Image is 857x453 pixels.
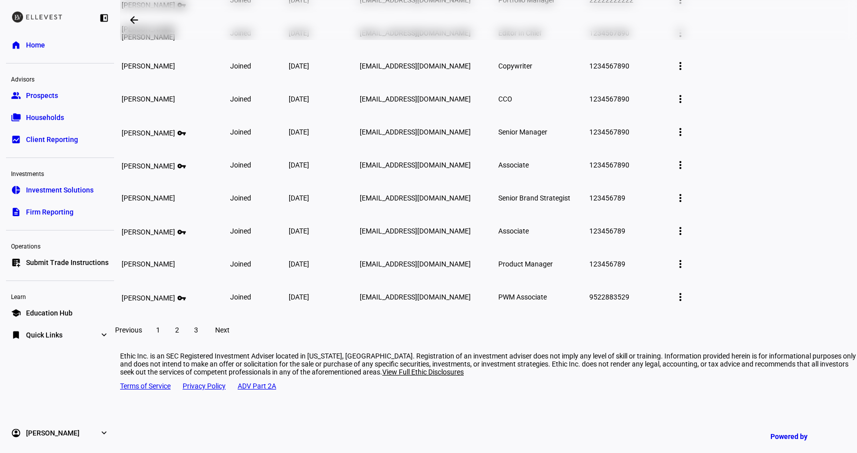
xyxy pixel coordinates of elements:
span: Copywriter [498,62,532,70]
span: 3 [194,326,198,334]
span: [PERSON_NAME] [122,194,175,202]
span: Client Reporting [26,134,78,144]
a: Powered by [765,427,842,445]
mat-icon: vpn_key [175,226,187,234]
td: [DATE] [288,215,358,247]
span: joined [230,161,251,169]
mat-icon: vpn_key [175,160,187,168]
span: Home [26,40,45,50]
mat-icon: more_vert [674,126,686,138]
span: [PERSON_NAME] [122,260,175,268]
a: groupProspects [6,85,114,105]
mat-icon: more_vert [674,291,686,303]
mat-icon: more_vert [674,159,686,171]
span: Submit Trade Instructions [26,257,109,267]
span: Product Manager [498,260,553,268]
span: [PERSON_NAME] [26,428,80,438]
mat-icon: vpn_key [175,292,187,300]
a: descriptionFirm Reporting [6,202,114,222]
span: [EMAIL_ADDRESS][DOMAIN_NAME] [360,62,471,70]
eth-mat-symbol: description [11,207,21,217]
eth-mat-symbol: bookmark [11,330,21,340]
span: 123456789 [589,194,625,202]
span: Next [215,326,230,334]
span: joined [230,194,251,202]
span: [EMAIL_ADDRESS][DOMAIN_NAME] [360,161,471,169]
div: Ethic Inc. is an SEC Registered Investment Adviser located in [US_STATE], [GEOGRAPHIC_DATA]. Regi... [120,352,857,376]
mat-icon: more_vert [674,258,686,270]
eth-mat-symbol: group [11,90,21,100]
a: folder_copyHouseholds [6,107,114,127]
span: Households [26,112,64,122]
span: [PERSON_NAME] [122,294,175,302]
eth-mat-symbol: account_circle [11,428,21,438]
eth-mat-symbol: expand_more [99,330,109,340]
span: [PERSON_NAME] [122,62,175,70]
span: 1234567890 [589,128,629,136]
span: CCO [498,95,512,103]
a: ADV Part 2A [238,382,276,390]
eth-mat-symbol: expand_more [99,428,109,438]
td: [DATE] [288,50,358,82]
span: View Full Ethic Disclosures [382,368,464,376]
button: Next [206,320,238,340]
span: 123456789 [589,260,625,268]
span: 1234567890 [589,62,629,70]
span: 9522883529 [589,293,629,301]
eth-mat-symbol: home [11,40,21,50]
span: joined [230,62,251,70]
span: joined [230,227,251,235]
span: joined [230,95,251,103]
div: Learn [6,289,114,303]
span: [PERSON_NAME] [122,129,175,137]
span: [EMAIL_ADDRESS][DOMAIN_NAME] [360,260,471,268]
span: [EMAIL_ADDRESS][DOMAIN_NAME] [360,293,471,301]
mat-icon: more_vert [674,192,686,204]
span: [PERSON_NAME] [122,162,175,170]
eth-mat-symbol: pie_chart [11,185,21,195]
span: [EMAIL_ADDRESS][DOMAIN_NAME] [360,227,471,235]
td: [DATE] [288,83,358,115]
span: Quick Links [26,330,63,340]
button: 1 [149,320,167,340]
span: 1234567890 [589,161,629,169]
td: [DATE] [288,281,358,313]
span: Firm Reporting [26,207,74,217]
mat-icon: vpn_key [175,127,187,135]
td: [DATE] [288,149,358,181]
mat-icon: more_vert [674,93,686,105]
button: Previous [109,320,148,340]
mat-icon: more_vert [674,60,686,72]
div: Investments [6,166,114,180]
span: Investment Solutions [26,185,94,195]
span: [EMAIL_ADDRESS][DOMAIN_NAME] [360,95,471,103]
a: homeHome [6,35,114,55]
mat-icon: more_vert [674,225,686,237]
span: [EMAIL_ADDRESS][DOMAIN_NAME] [360,194,471,202]
eth-mat-symbol: list_alt_add [11,257,21,267]
span: 1 [156,326,160,334]
eth-mat-symbol: folder_copy [11,112,21,122]
span: joined [230,260,251,268]
span: joined [230,293,251,301]
span: joined [230,128,251,136]
button: 3 [187,320,205,340]
td: [DATE] [288,116,358,148]
span: Prospects [26,90,58,100]
a: bid_landscapeClient Reporting [6,129,114,149]
td: [DATE] [288,248,358,280]
eth-mat-symbol: school [11,308,21,318]
span: Senior Manager [498,128,547,136]
eth-mat-symbol: left_panel_close [99,13,109,23]
span: 123456789 [589,227,625,235]
div: Operations [6,238,114,252]
td: [DATE] [288,182,358,214]
span: Associate [498,227,529,235]
a: Privacy Policy [183,382,226,390]
span: Education Hub [26,308,73,318]
span: Associate [498,161,529,169]
span: Previous [115,326,142,334]
mat-icon: arrow_backwards [128,14,140,26]
span: 1234567890 [589,95,629,103]
span: [PERSON_NAME] [122,95,175,103]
